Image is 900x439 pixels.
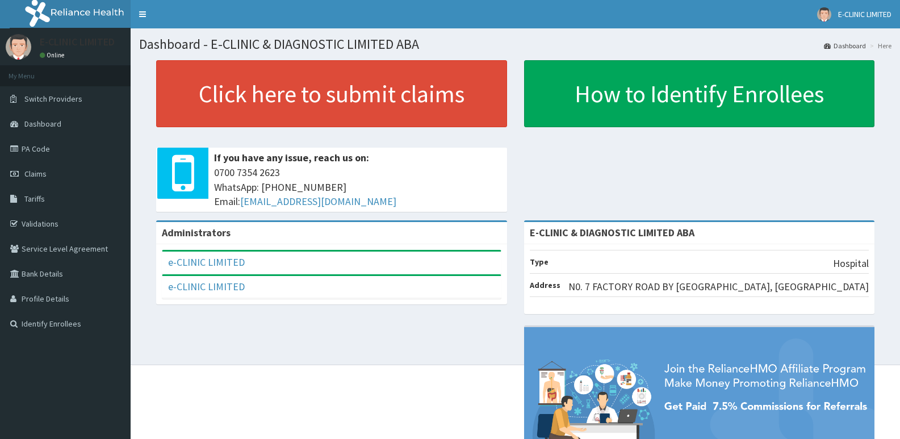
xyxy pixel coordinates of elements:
[530,280,560,290] b: Address
[817,7,831,22] img: User Image
[524,60,875,127] a: How to Identify Enrollees
[24,94,82,104] span: Switch Providers
[24,194,45,204] span: Tariffs
[162,226,231,239] b: Administrators
[40,51,67,59] a: Online
[214,165,501,209] span: 0700 7354 2623 WhatsApp: [PHONE_NUMBER] Email:
[824,41,866,51] a: Dashboard
[168,280,245,293] a: e-CLINIC LIMITED
[24,119,61,129] span: Dashboard
[24,169,47,179] span: Claims
[139,37,891,52] h1: Dashboard - E-CLINIC & DIAGNOSTIC LIMITED ABA
[867,41,891,51] li: Here
[168,256,245,269] a: e-CLINIC LIMITED
[568,279,869,294] p: N0. 7 FACTORY ROAD BY [GEOGRAPHIC_DATA], [GEOGRAPHIC_DATA]
[838,9,891,19] span: E-CLINIC LIMITED
[156,60,507,127] a: Click here to submit claims
[833,256,869,271] p: Hospital
[530,226,694,239] strong: E-CLINIC & DIAGNOSTIC LIMITED ABA
[40,37,115,47] p: E-CLINIC LIMITED
[214,151,369,164] b: If you have any issue, reach us on:
[240,195,396,208] a: [EMAIL_ADDRESS][DOMAIN_NAME]
[530,257,549,267] b: Type
[6,34,31,60] img: User Image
